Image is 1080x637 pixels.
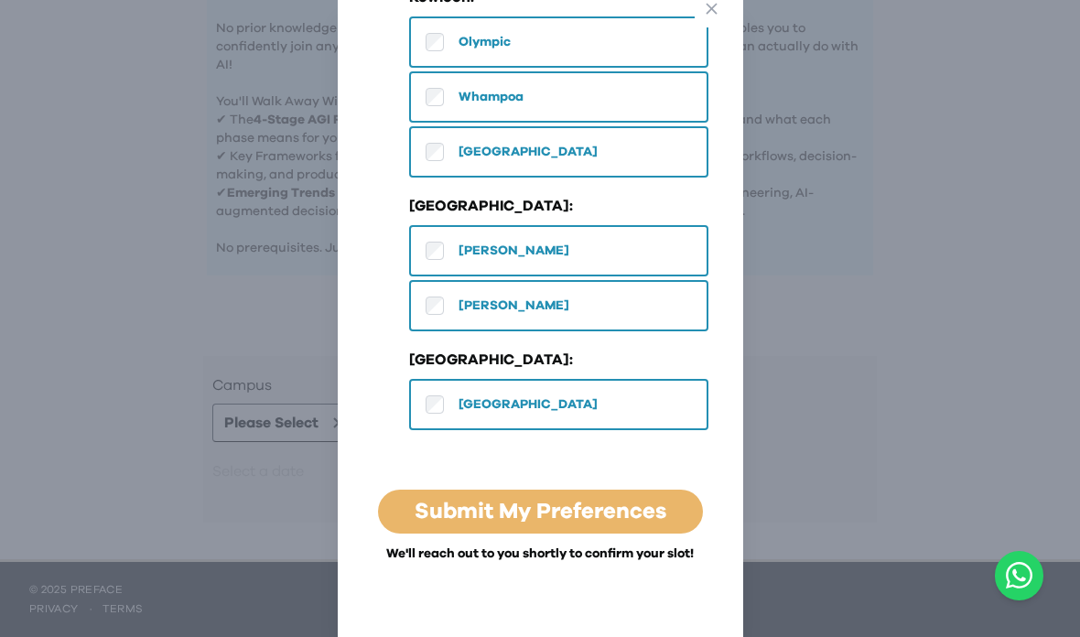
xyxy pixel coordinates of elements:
span: [PERSON_NAME] [459,242,569,260]
h3: [GEOGRAPHIC_DATA]: [409,349,573,371]
button: [PERSON_NAME] [409,225,708,276]
button: Olympic [409,16,708,68]
a: Submit My Preferences [415,501,666,523]
span: Olympic [459,33,511,51]
div: We'll reach out to you shortly to confirm your slot! [373,545,708,582]
span: [PERSON_NAME] [459,297,569,315]
span: [GEOGRAPHIC_DATA] [459,143,598,161]
button: [GEOGRAPHIC_DATA] [409,126,708,178]
span: Whampoa [459,88,524,106]
h3: [GEOGRAPHIC_DATA]: [409,195,573,217]
button: [GEOGRAPHIC_DATA] [409,379,708,430]
button: Submit My Preferences [373,489,708,534]
button: [PERSON_NAME] [409,280,708,331]
span: [GEOGRAPHIC_DATA] [459,395,598,414]
button: Whampoa [409,71,708,123]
